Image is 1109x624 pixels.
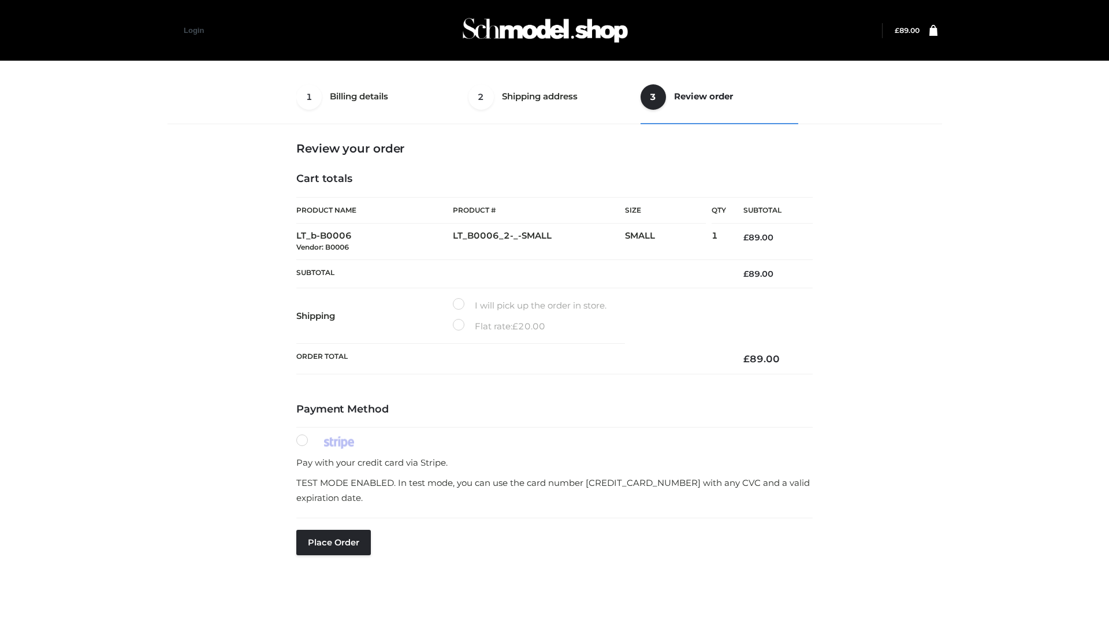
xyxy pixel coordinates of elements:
th: Product Name [296,197,453,224]
td: SMALL [625,224,712,260]
th: Size [625,198,706,224]
label: I will pick up the order in store. [453,298,606,313]
span: £ [895,26,899,35]
th: Product # [453,197,625,224]
bdi: 89.00 [743,232,773,243]
span: £ [512,321,518,332]
bdi: 89.00 [743,269,773,279]
h4: Payment Method [296,403,813,416]
h4: Cart totals [296,173,813,185]
td: LT_B0006_2-_-SMALL [453,224,625,260]
button: Place order [296,530,371,555]
p: TEST MODE ENABLED. In test mode, you can use the card number [CREDIT_CARD_NUMBER] with any CVC an... [296,476,813,505]
th: Shipping [296,288,453,344]
label: Flat rate: [453,319,545,334]
small: Vendor: B0006 [296,243,349,251]
td: LT_b-B0006 [296,224,453,260]
bdi: 89.00 [743,353,780,365]
span: £ [743,353,750,365]
img: Schmodel Admin 964 [459,8,632,53]
p: Pay with your credit card via Stripe. [296,455,813,470]
h3: Review your order [296,142,813,155]
th: Subtotal [726,198,813,224]
bdi: 20.00 [512,321,545,332]
bdi: 89.00 [895,26,920,35]
td: 1 [712,224,726,260]
th: Qty [712,197,726,224]
a: Login [184,26,204,35]
span: £ [743,269,749,279]
span: £ [743,232,749,243]
a: £89.00 [895,26,920,35]
th: Subtotal [296,259,726,288]
th: Order Total [296,344,726,374]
